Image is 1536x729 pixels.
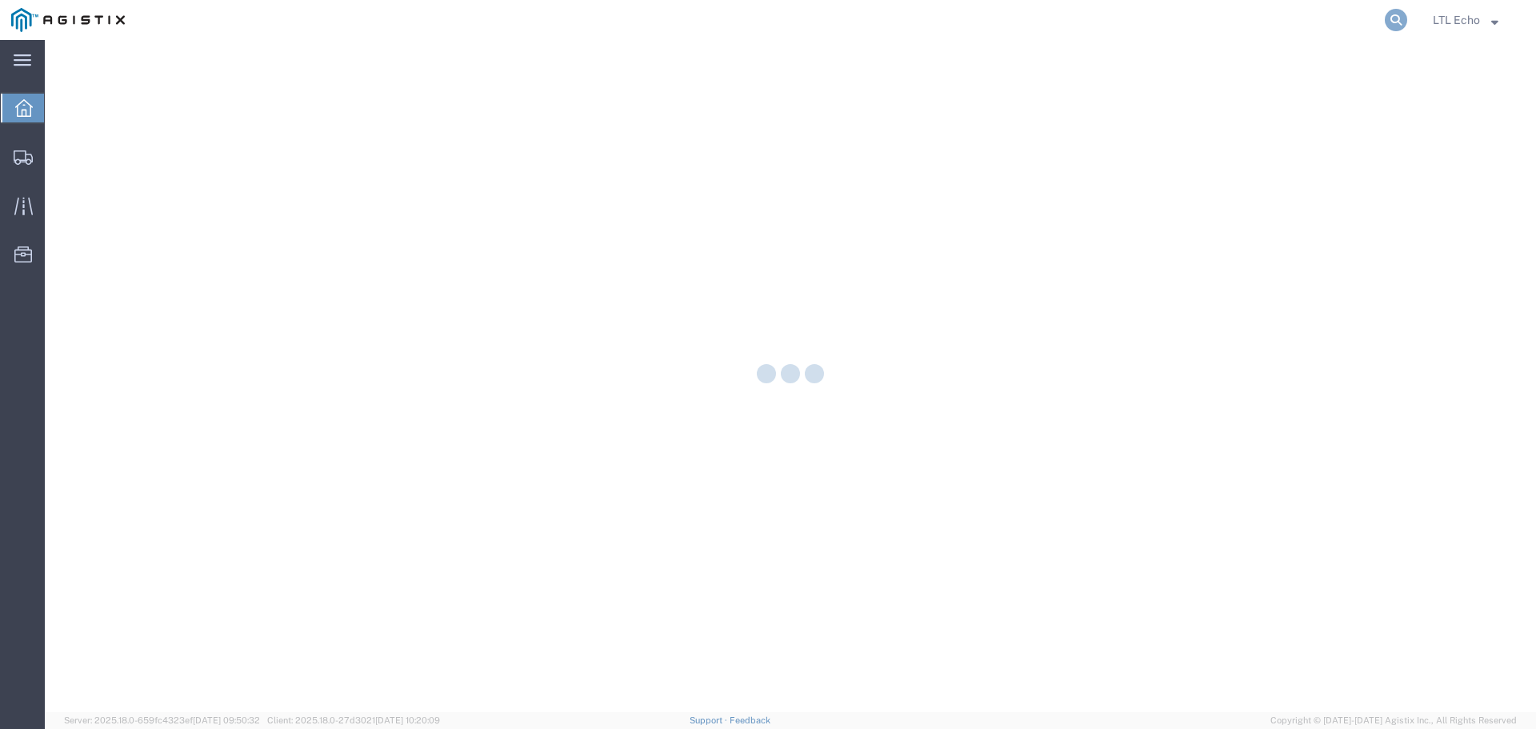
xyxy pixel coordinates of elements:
span: [DATE] 10:20:09 [375,715,440,725]
a: Feedback [730,715,770,725]
img: logo [11,8,125,32]
span: [DATE] 09:50:32 [193,715,260,725]
span: Copyright © [DATE]-[DATE] Agistix Inc., All Rights Reserved [1270,714,1517,727]
span: Server: 2025.18.0-659fc4323ef [64,715,260,725]
span: LTL Echo [1433,11,1480,29]
button: LTL Echo [1432,10,1514,30]
span: Client: 2025.18.0-27d3021 [267,715,440,725]
a: Support [690,715,730,725]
